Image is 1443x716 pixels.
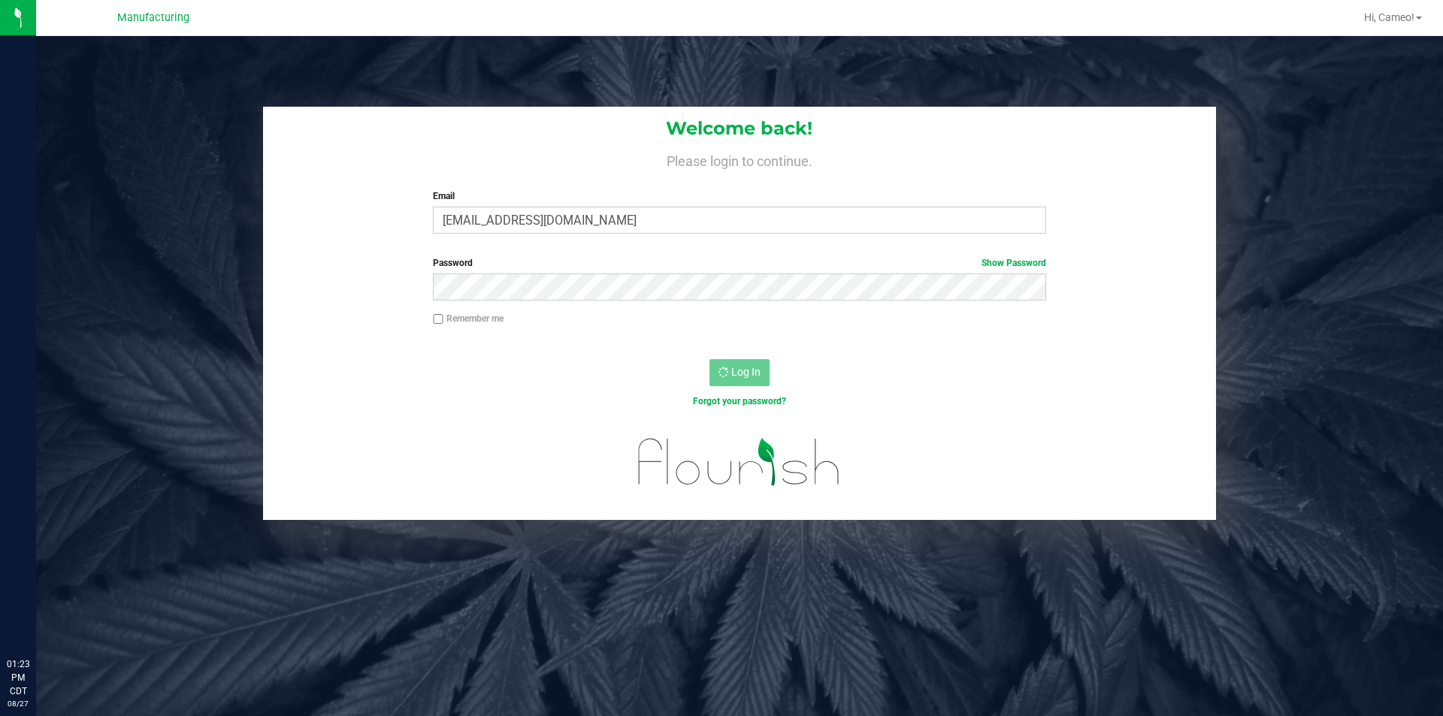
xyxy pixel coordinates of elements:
h4: Please login to continue. [263,150,1216,168]
p: 01:23 PM CDT [7,657,29,698]
span: Manufacturing [117,11,189,24]
a: Forgot your password? [693,396,786,406]
span: Password [433,258,473,268]
span: Log In [731,366,761,378]
a: Show Password [982,258,1046,268]
h1: Welcome back! [263,119,1216,138]
img: flourish_logo.svg [620,424,858,500]
label: Email [433,189,1045,203]
span: Hi, Cameo! [1364,11,1414,23]
p: 08/27 [7,698,29,709]
input: Remember me [433,314,443,325]
label: Remember me [433,312,504,325]
button: Log In [709,359,770,386]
